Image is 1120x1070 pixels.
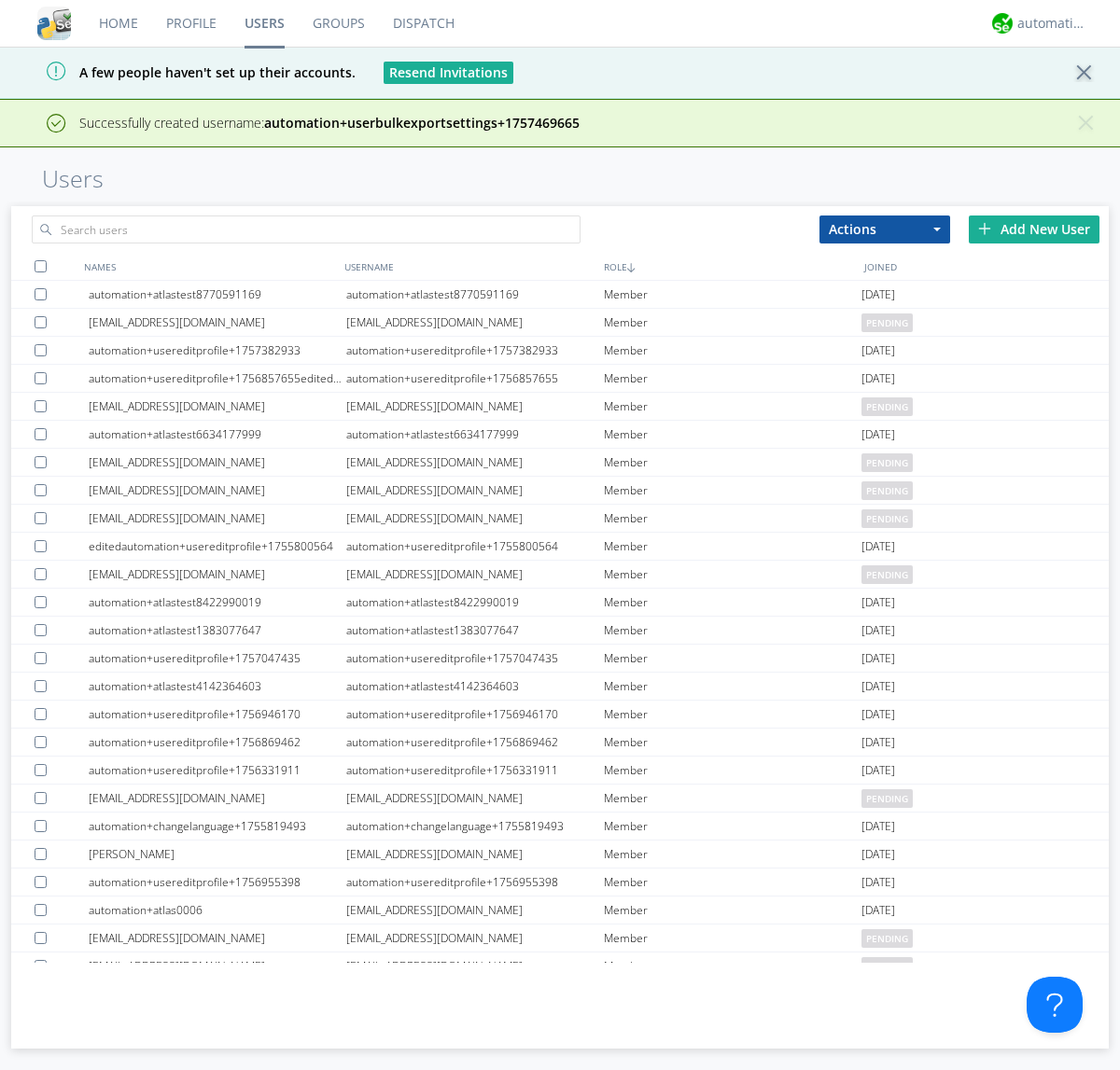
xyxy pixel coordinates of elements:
[346,589,604,616] div: automation+atlastest8422990019
[11,337,1109,365] a: automation+usereditprofile+1757382933automation+usereditprofile+1757382933Member[DATE]
[11,617,1109,645] a: automation+atlastest1383077647automation+atlastest1383077647Member[DATE]
[37,7,71,40] img: cddb5a64eb264b2086981ab96f4c1ba7
[346,701,604,728] div: automation+usereditprofile+1756946170
[346,673,604,700] div: automation+atlastest4142364603
[11,533,1109,561] a: editedautomation+usereditprofile+1755800564automation+usereditprofile+1755800564Member[DATE]
[861,789,913,808] span: pending
[11,701,1109,729] a: automation+usereditprofile+1756946170automation+usereditprofile+1756946170Member[DATE]
[346,952,604,980] div: [EMAIL_ADDRESS][DOMAIN_NAME]
[32,215,581,243] input: Search users
[604,365,861,392] div: Member
[861,673,895,701] span: [DATE]
[346,365,604,392] div: automation+usereditprofile+1756857655
[604,645,861,672] div: Member
[346,281,604,308] div: automation+atlastest8770591169
[11,869,1109,896] a: automation+usereditprofile+1756955398automation+usereditprofile+1756955398Member[DATE]
[89,645,346,672] div: automation+usereditprofile+1757047435
[860,253,1120,280] div: JOINED
[79,114,580,132] span: Successfully created username:
[11,729,1109,757] a: automation+usereditprofile+1756869462automation+usereditprofile+1756869462Member[DATE]
[89,561,346,588] div: [EMAIL_ADDRESS][DOMAIN_NAME]
[346,896,604,924] div: [EMAIL_ADDRESS][DOMAIN_NAME]
[346,645,604,672] div: automation+usereditprofile+1757047435
[599,253,860,280] div: ROLE
[346,449,604,476] div: [EMAIL_ADDRESS][DOMAIN_NAME]
[89,813,346,840] div: automation+changelanguage+1755819493
[11,505,1109,533] a: [EMAIL_ADDRESS][DOMAIN_NAME][EMAIL_ADDRESS][DOMAIN_NAME]Memberpending
[604,561,861,588] div: Member
[604,617,861,644] div: Member
[11,309,1109,337] a: [EMAIL_ADDRESS][DOMAIN_NAME][EMAIL_ADDRESS][DOMAIN_NAME]Memberpending
[11,952,1109,980] a: [EMAIL_ADDRESS][DOMAIN_NAME][EMAIL_ADDRESS][DOMAIN_NAME]Memberpending
[604,869,861,896] div: Member
[861,565,913,584] span: pending
[89,924,346,952] div: [EMAIL_ADDRESS][DOMAIN_NAME]
[861,869,895,896] span: [DATE]
[861,957,913,976] span: pending
[604,309,861,336] div: Member
[1027,977,1083,1033] iframe: Toggle Customer Support
[89,617,346,644] div: automation+atlastest1383077647
[89,365,346,392] div: automation+usereditprofile+1756857655editedautomation+usereditprofile+1756857655
[604,673,861,700] div: Member
[89,449,346,476] div: [EMAIL_ADDRESS][DOMAIN_NAME]
[861,813,895,841] span: [DATE]
[89,477,346,504] div: [EMAIL_ADDRESS][DOMAIN_NAME]
[346,757,604,784] div: automation+usereditprofile+1756331911
[861,701,895,729] span: [DATE]
[346,729,604,756] div: automation+usereditprofile+1756869462
[861,645,895,673] span: [DATE]
[861,453,913,472] span: pending
[604,337,861,364] div: Member
[861,397,913,416] span: pending
[346,421,604,448] div: automation+atlastest6634177999
[89,589,346,616] div: automation+atlastest8422990019
[11,561,1109,589] a: [EMAIL_ADDRESS][DOMAIN_NAME][EMAIL_ADDRESS][DOMAIN_NAME]Memberpending
[861,729,895,757] span: [DATE]
[346,841,604,868] div: [EMAIL_ADDRESS][DOMAIN_NAME]
[264,114,580,132] strong: automation+userbulkexportsettings+1757469665
[11,813,1109,841] a: automation+changelanguage+1755819493automation+changelanguage+1755819493Member[DATE]
[861,281,895,309] span: [DATE]
[861,337,895,365] span: [DATE]
[861,365,895,393] span: [DATE]
[346,869,604,896] div: automation+usereditprofile+1756955398
[604,757,861,784] div: Member
[861,841,895,869] span: [DATE]
[819,215,950,243] button: Actions
[11,785,1109,813] a: [EMAIL_ADDRESS][DOMAIN_NAME][EMAIL_ADDRESS][DOMAIN_NAME]Memberpending
[346,393,604,420] div: [EMAIL_ADDRESS][DOMAIN_NAME]
[89,505,346,532] div: [EMAIL_ADDRESS][DOMAIN_NAME]
[89,785,346,812] div: [EMAIL_ADDRESS][DOMAIN_NAME]
[861,929,913,948] span: pending
[11,281,1109,309] a: automation+atlastest8770591169automation+atlastest8770591169Member[DATE]
[11,365,1109,393] a: automation+usereditprofile+1756857655editedautomation+usereditprofile+1756857655automation+usered...
[340,253,600,280] div: USERNAME
[11,393,1109,421] a: [EMAIL_ADDRESS][DOMAIN_NAME][EMAIL_ADDRESS][DOMAIN_NAME]Memberpending
[978,222,991,235] img: plus.svg
[89,952,346,980] div: [EMAIL_ADDRESS][DOMAIN_NAME]
[89,421,346,448] div: automation+atlastest6634177999
[604,785,861,812] div: Member
[604,813,861,840] div: Member
[89,673,346,700] div: automation+atlastest4142364603
[604,449,861,476] div: Member
[346,533,604,560] div: automation+usereditprofile+1755800564
[604,841,861,868] div: Member
[604,701,861,728] div: Member
[604,729,861,756] div: Member
[346,477,604,504] div: [EMAIL_ADDRESS][DOMAIN_NAME]
[861,896,895,924] span: [DATE]
[604,393,861,420] div: Member
[604,952,861,980] div: Member
[89,281,346,308] div: automation+atlastest8770591169
[89,337,346,364] div: automation+usereditprofile+1757382933
[346,813,604,840] div: automation+changelanguage+1755819493
[11,645,1109,673] a: automation+usereditprofile+1757047435automation+usereditprofile+1757047435Member[DATE]
[89,729,346,756] div: automation+usereditprofile+1756869462
[346,617,604,644] div: automation+atlastest1383077647
[89,869,346,896] div: automation+usereditprofile+1756955398
[604,477,861,504] div: Member
[604,896,861,924] div: Member
[604,924,861,952] div: Member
